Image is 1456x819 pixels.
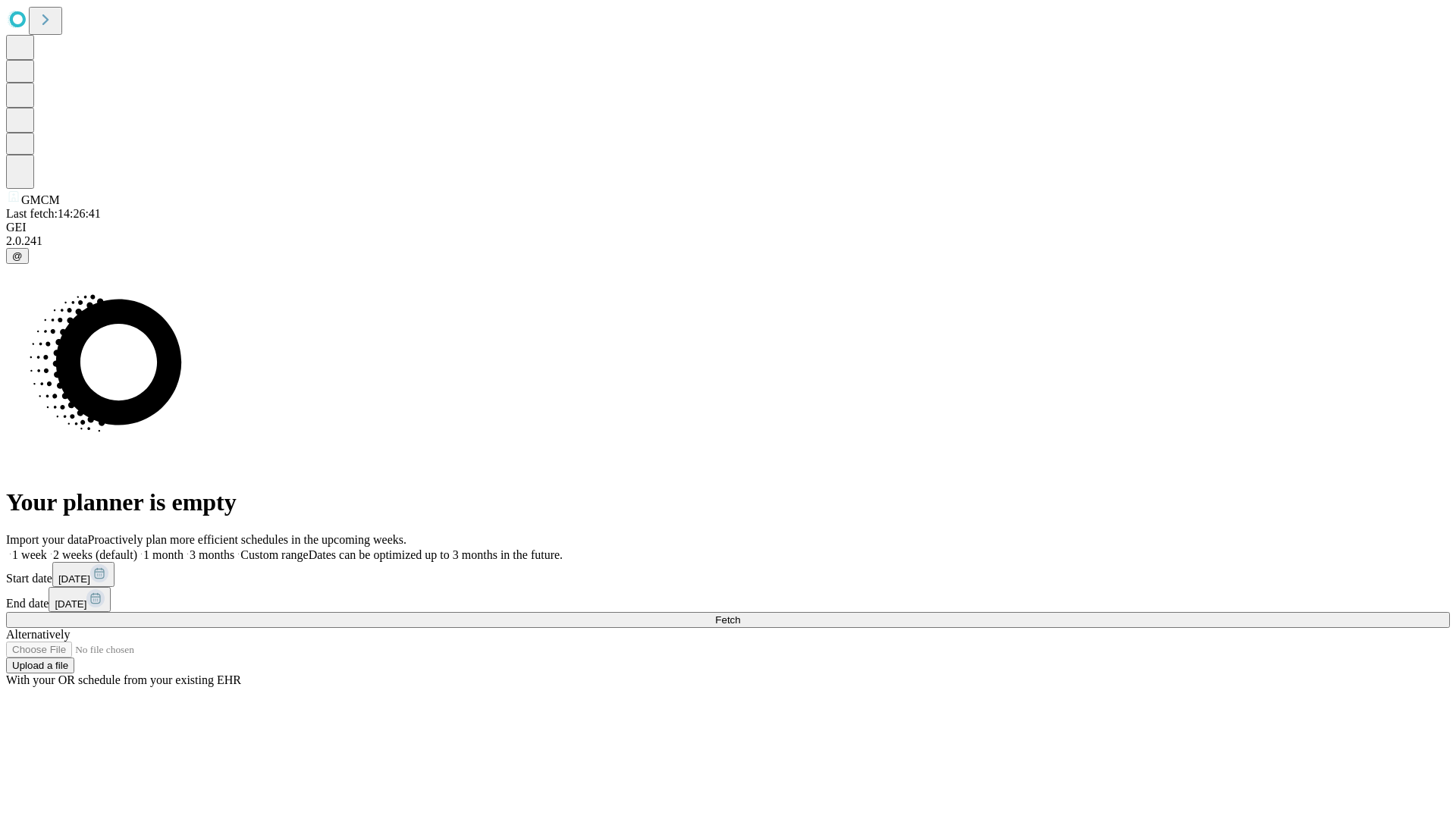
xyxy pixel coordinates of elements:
[143,548,184,561] span: 1 month
[6,248,29,264] button: @
[52,562,115,587] button: [DATE]
[6,221,1450,234] div: GEI
[6,533,88,546] span: Import your data
[49,587,111,612] button: [DATE]
[21,193,60,206] span: GMCM
[309,548,563,561] span: Dates can be optimized up to 3 months in the future.
[6,673,241,686] span: With your OR schedule from your existing EHR
[6,657,74,673] button: Upload a file
[6,488,1450,516] h1: Your planner is empty
[6,587,1450,612] div: End date
[6,207,101,220] span: Last fetch: 14:26:41
[6,562,1450,587] div: Start date
[190,548,234,561] span: 3 months
[240,548,308,561] span: Custom range
[6,612,1450,628] button: Fetch
[12,548,47,561] span: 1 week
[55,598,86,610] span: [DATE]
[12,250,23,262] span: @
[53,548,137,561] span: 2 weeks (default)
[715,614,740,626] span: Fetch
[6,628,70,641] span: Alternatively
[58,573,90,585] span: [DATE]
[6,234,1450,248] div: 2.0.241
[88,533,406,546] span: Proactively plan more efficient schedules in the upcoming weeks.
